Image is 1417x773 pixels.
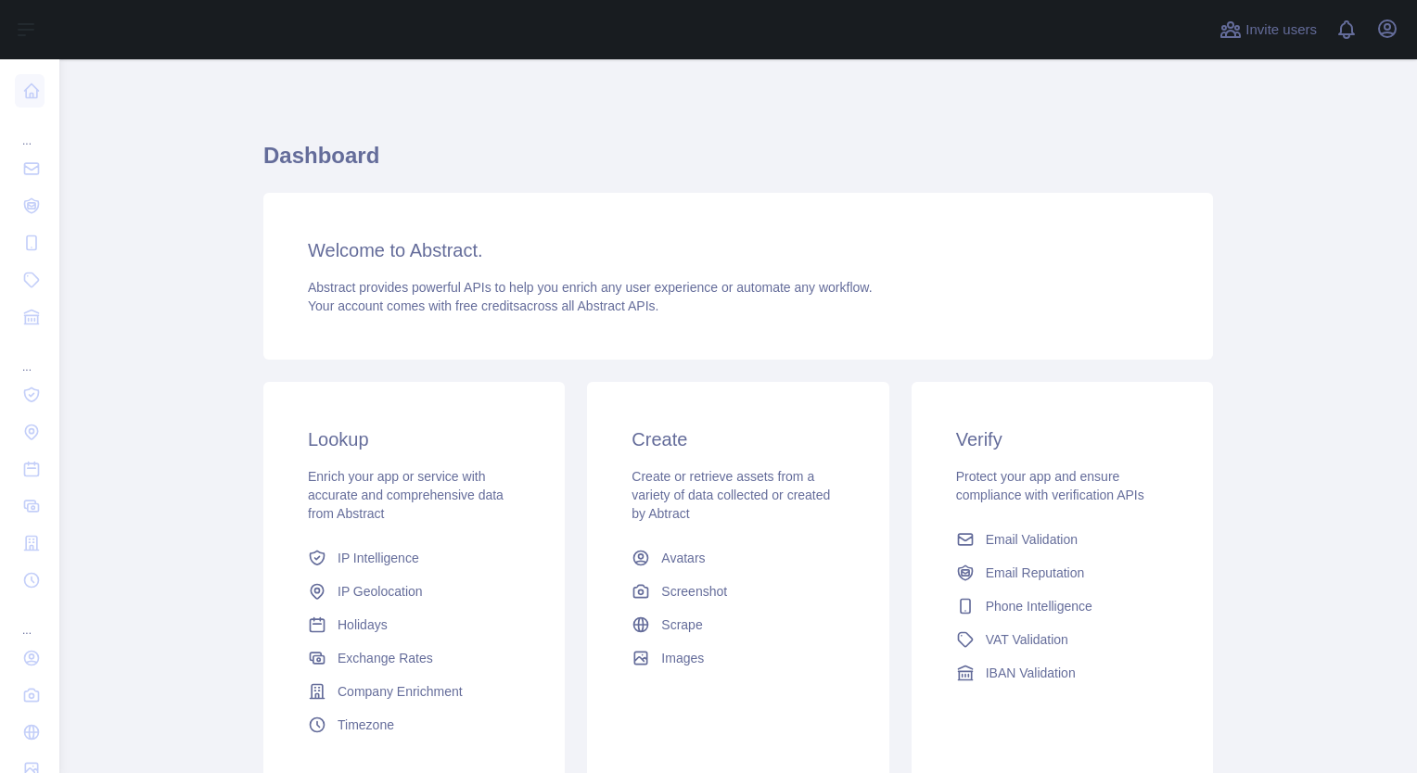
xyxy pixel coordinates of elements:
a: Scrape [624,608,851,641]
span: IP Geolocation [338,582,423,601]
a: IBAN Validation [949,656,1176,690]
span: VAT Validation [986,630,1068,649]
h3: Welcome to Abstract. [308,237,1168,263]
span: Company Enrichment [338,682,463,701]
span: free credits [455,298,519,313]
a: Email Validation [949,523,1176,556]
span: Images [661,649,704,667]
a: Exchange Rates [300,641,528,675]
a: Screenshot [624,575,851,608]
span: Phone Intelligence [986,597,1092,615]
a: Phone Intelligence [949,589,1176,623]
span: Holidays [338,615,388,634]
span: IBAN Validation [986,664,1076,682]
a: IP Geolocation [300,575,528,608]
span: Invite users [1245,19,1317,41]
span: Protect your app and ensure compliance with verification APIs [956,469,1144,502]
div: ... [15,601,45,638]
span: Scrape [661,615,702,634]
a: Images [624,641,851,675]
h3: Create [632,426,844,452]
button: Invite users [1216,15,1321,44]
a: Avatars [624,541,851,575]
span: Abstract provides powerful APIs to help you enrich any user experience or automate any workflow. [308,280,873,295]
a: Email Reputation [949,556,1176,589]
a: VAT Validation [949,623,1176,656]
span: Screenshot [661,582,727,601]
span: Avatars [661,549,705,567]
h3: Verify [956,426,1168,452]
a: IP Intelligence [300,541,528,575]
a: Company Enrichment [300,675,528,708]
h3: Lookup [308,426,520,452]
span: IP Intelligence [338,549,419,567]
span: Email Validation [986,530,1078,549]
span: Exchange Rates [338,649,433,667]
span: Create or retrieve assets from a variety of data collected or created by Abtract [632,469,830,521]
a: Timezone [300,708,528,741]
span: Enrich your app or service with accurate and comprehensive data from Abstract [308,469,504,521]
h1: Dashboard [263,141,1213,185]
span: Timezone [338,716,394,734]
span: Email Reputation [986,564,1085,582]
span: Your account comes with across all Abstract APIs. [308,298,658,313]
a: Holidays [300,608,528,641]
div: ... [15,337,45,374]
div: ... [15,111,45,148]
